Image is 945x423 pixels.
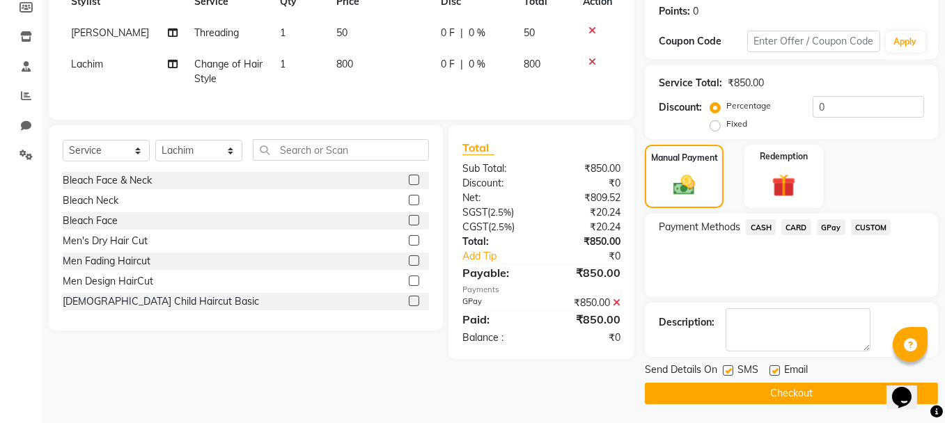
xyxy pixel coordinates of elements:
[280,26,286,39] span: 1
[469,26,485,40] span: 0 %
[784,362,808,380] span: Email
[452,330,542,345] div: Balance :
[659,315,714,330] div: Description:
[556,249,631,264] div: ₹0
[817,219,845,235] span: GPay
[194,58,263,85] span: Change of Hair Style
[460,26,463,40] span: |
[452,161,542,176] div: Sub Total:
[645,362,717,380] span: Send Details On
[693,4,698,19] div: 0
[760,150,808,163] label: Redemption
[659,100,702,115] div: Discount:
[542,264,632,281] div: ₹850.00
[462,221,488,233] span: CGST
[542,311,632,328] div: ₹850.00
[452,264,542,281] div: Payable:
[63,173,152,188] div: Bleach Face & Neck
[659,34,747,49] div: Coupon Code
[452,249,556,264] a: Add Tip
[280,58,286,70] span: 1
[452,311,542,328] div: Paid:
[747,31,880,52] input: Enter Offer / Coupon Code
[63,254,150,269] div: Men Fading Haircut
[71,58,103,70] span: Lachim
[452,176,542,191] div: Discount:
[851,219,891,235] span: CUSTOM
[462,141,494,155] span: Total
[336,26,347,39] span: 50
[726,99,771,112] label: Percentage
[886,31,926,52] button: Apply
[746,219,776,235] span: CASH
[737,362,758,380] span: SMS
[441,26,455,40] span: 0 F
[542,220,632,234] div: ₹20.24
[524,26,535,39] span: 50
[542,161,632,176] div: ₹850.00
[659,220,740,234] span: Payment Methods
[490,207,511,218] span: 2.5%
[726,118,747,130] label: Fixed
[542,176,632,191] div: ₹0
[452,220,542,234] div: ( )
[63,274,153,289] div: Men Design HairCut
[645,383,938,404] button: Checkout
[253,139,429,161] input: Search or Scan
[462,206,487,218] span: SGST
[462,284,620,296] div: Payments
[765,171,802,200] img: _gift.svg
[666,173,702,198] img: _cash.svg
[63,234,148,248] div: Men's Dry Hair Cut
[452,191,542,205] div: Net:
[542,296,632,310] div: ₹850.00
[651,152,718,164] label: Manual Payment
[659,76,722,90] div: Service Total:
[452,205,542,220] div: ( )
[63,193,118,208] div: Bleach Neck
[71,26,149,39] span: [PERSON_NAME]
[441,57,455,72] span: 0 F
[63,294,259,309] div: [DEMOGRAPHIC_DATA] Child Haircut Basic
[887,367,931,409] iframe: chat widget
[63,214,118,228] div: Bleach Face
[336,58,353,70] span: 800
[460,57,463,72] span: |
[524,58,540,70] span: 800
[452,296,542,310] div: GPay
[194,26,239,39] span: Threading
[452,234,542,249] div: Total:
[469,57,485,72] span: 0 %
[542,234,632,249] div: ₹850.00
[542,330,632,345] div: ₹0
[728,76,764,90] div: ₹850.00
[659,4,690,19] div: Points:
[491,221,512,232] span: 2.5%
[542,191,632,205] div: ₹809.52
[542,205,632,220] div: ₹20.24
[781,219,811,235] span: CARD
